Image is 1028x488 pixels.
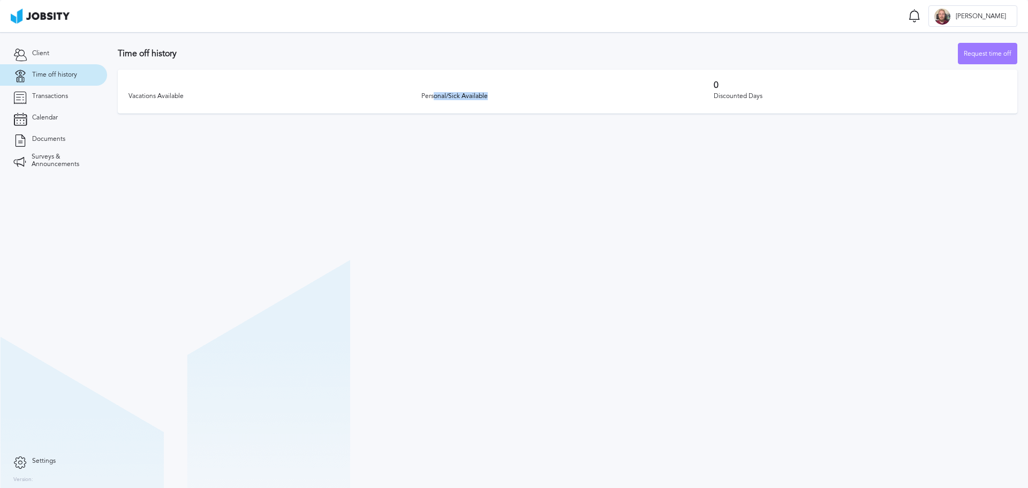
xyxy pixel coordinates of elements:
h3: 0 [714,80,1007,90]
span: Documents [32,136,65,143]
span: Calendar [32,114,58,122]
span: Settings [32,457,56,465]
div: Personal/Sick Available [421,93,714,100]
div: Vacations Available [128,93,421,100]
img: ab4bad089aa723f57921c736e9817d99.png [11,9,70,24]
span: [PERSON_NAME] [950,13,1011,20]
div: Request time off [958,43,1017,65]
h3: Time off history [118,49,958,58]
span: Transactions [32,93,68,100]
div: L [934,9,950,25]
button: L[PERSON_NAME] [928,5,1017,27]
span: Time off history [32,71,77,79]
div: Discounted Days [714,93,1007,100]
label: Version: [13,477,33,483]
button: Request time off [958,43,1017,64]
span: Client [32,50,49,57]
span: Surveys & Announcements [32,153,94,168]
